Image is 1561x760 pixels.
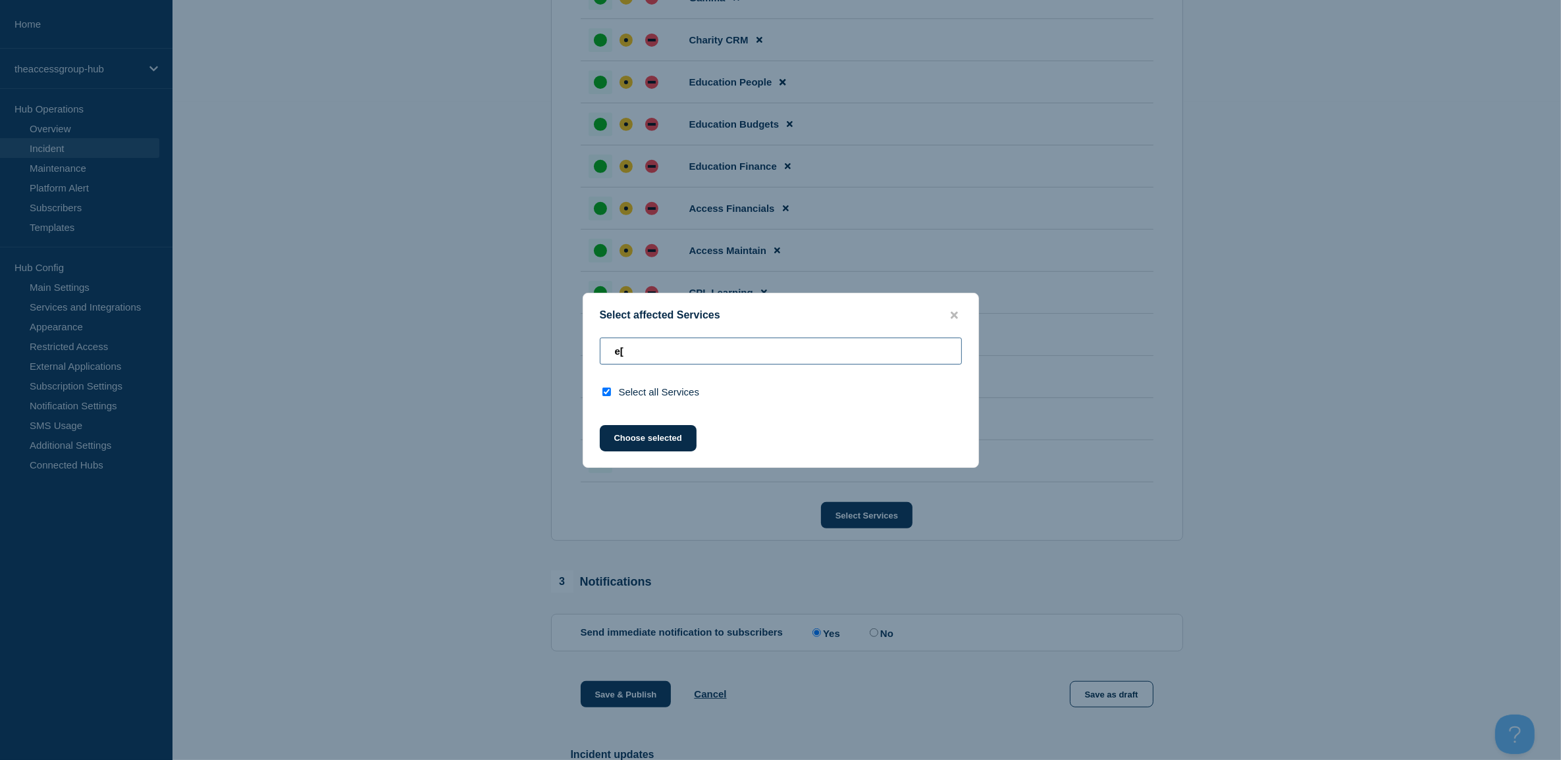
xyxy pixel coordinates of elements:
input: Search [600,338,962,365]
button: Choose selected [600,425,697,451]
input: select all checkbox [602,388,611,396]
span: Select all Services [619,386,700,397]
button: close button [947,309,962,322]
div: Select affected Services [583,309,978,322]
